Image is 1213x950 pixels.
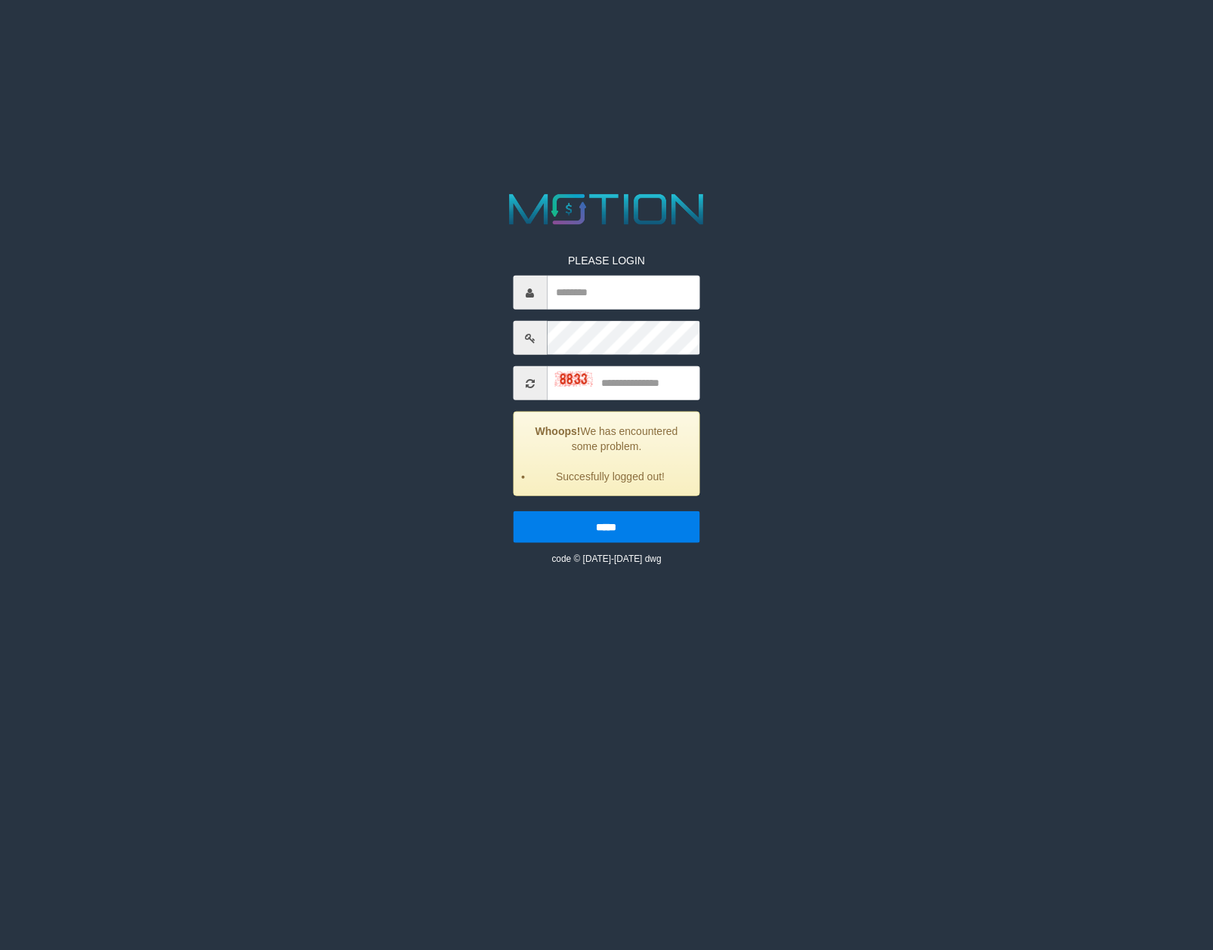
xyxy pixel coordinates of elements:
div: We has encountered some problem. [513,412,700,496]
small: code © [DATE]-[DATE] dwg [551,554,661,564]
img: MOTION_logo.png [500,189,712,230]
li: Succesfully logged out! [532,469,688,484]
img: captcha [554,371,592,386]
p: PLEASE LOGIN [513,253,700,268]
strong: Whoops! [536,425,581,437]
